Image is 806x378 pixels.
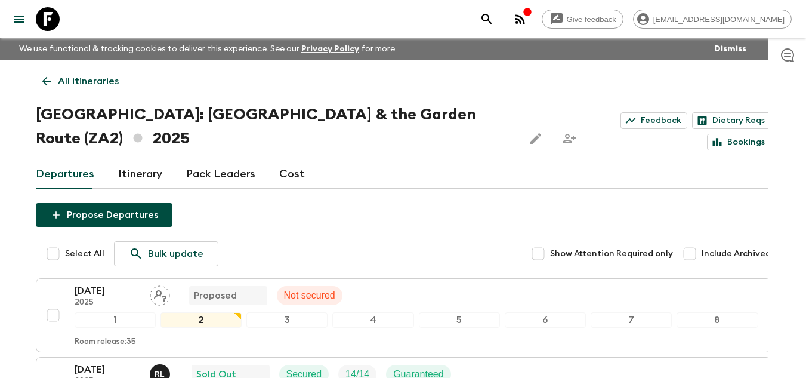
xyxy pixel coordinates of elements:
p: We use functional & tracking cookies to deliver this experience. See our for more. [14,38,402,60]
p: 2025 [75,298,140,308]
a: Give feedback [542,10,623,29]
button: Propose Departures [36,203,172,227]
span: [EMAIL_ADDRESS][DOMAIN_NAME] [647,15,791,24]
div: 5 [419,312,500,328]
a: Pack Leaders [186,160,255,189]
a: All itineraries [36,69,125,93]
p: Room release: 35 [75,337,136,347]
div: 3 [246,312,328,328]
a: Feedback [620,112,687,129]
div: [EMAIL_ADDRESS][DOMAIN_NAME] [633,10,792,29]
p: All itineraries [58,74,119,88]
p: Not secured [284,288,335,303]
p: [DATE] [75,284,140,298]
span: Give feedback [560,15,623,24]
div: 4 [332,312,413,328]
span: Share this itinerary [557,127,581,150]
div: 1 [75,312,156,328]
a: Bulk update [114,241,218,266]
a: Dietary Reqs [692,112,771,129]
button: Dismiss [711,41,749,57]
span: Select All [65,248,104,260]
div: 2 [160,312,242,328]
span: Ryan Lependy [150,368,172,377]
div: 8 [677,312,758,328]
span: Include Archived [702,248,771,260]
div: Not secured [277,286,342,305]
div: 6 [505,312,586,328]
a: Itinerary [118,160,162,189]
a: Privacy Policy [301,45,359,53]
button: [DATE]2025Assign pack leaderProposedNot secured12345678Room release:35 [36,278,771,352]
div: 7 [591,312,672,328]
span: Show Attention Required only [550,248,673,260]
h1: [GEOGRAPHIC_DATA]: [GEOGRAPHIC_DATA] & the Garden Route (ZA2) 2025 [36,103,515,150]
p: [DATE] [75,362,140,377]
p: Bulk update [148,247,203,261]
p: Proposed [194,288,237,303]
button: search adventures [475,7,499,31]
button: menu [7,7,31,31]
button: Edit this itinerary [524,127,548,150]
a: Departures [36,160,94,189]
span: Assign pack leader [150,289,170,299]
a: Cost [279,160,305,189]
a: Bookings [707,134,771,150]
